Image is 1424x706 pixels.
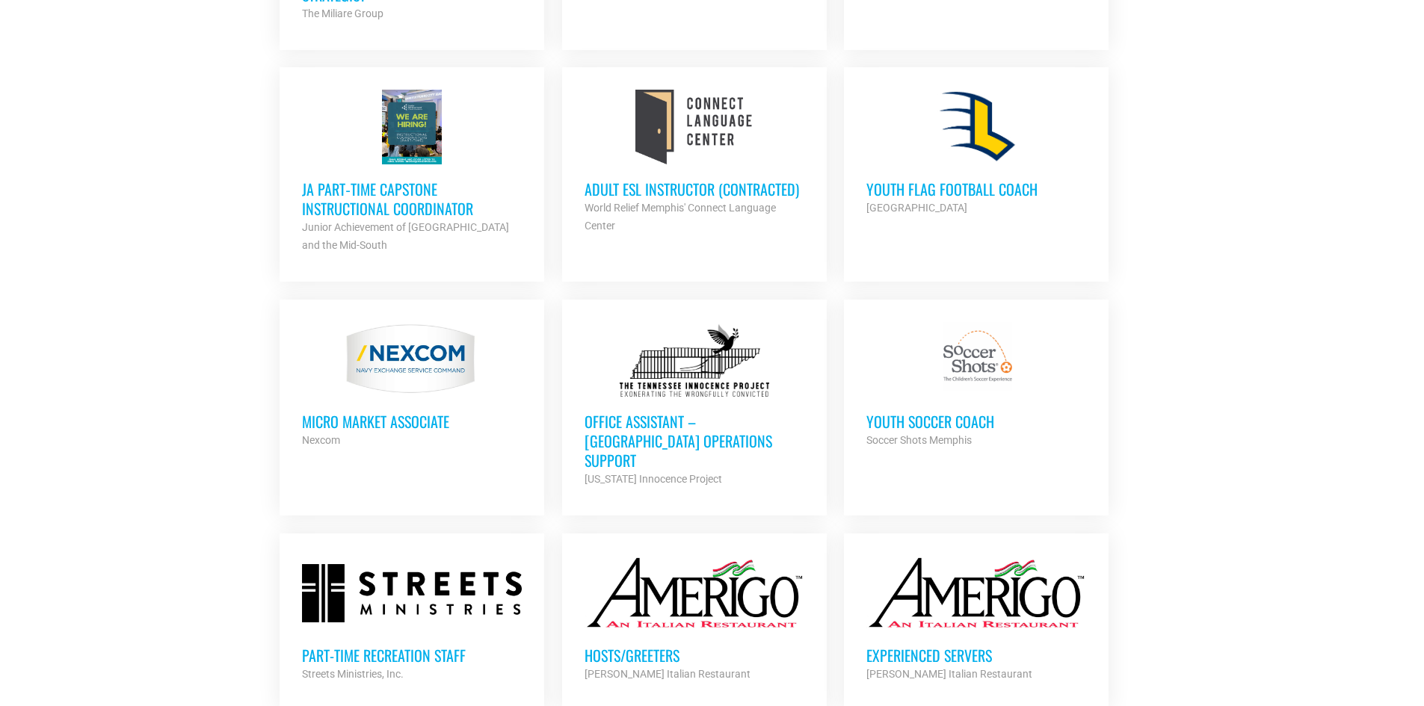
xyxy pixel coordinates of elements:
[585,668,750,680] strong: [PERSON_NAME] Italian Restaurant
[585,412,804,470] h3: Office Assistant – [GEOGRAPHIC_DATA] Operations Support
[302,7,383,19] strong: The Miliare Group
[866,179,1086,199] h3: Youth Flag Football Coach
[585,179,804,199] h3: Adult ESL Instructor (Contracted)
[844,533,1109,705] a: Experienced Servers [PERSON_NAME] Italian Restaurant
[585,473,722,485] strong: [US_STATE] Innocence Project
[302,412,522,431] h3: Micro Market Associate
[866,668,1032,680] strong: [PERSON_NAME] Italian Restaurant
[585,202,776,232] strong: World Relief Memphis' Connect Language Center
[302,668,404,680] strong: Streets Ministries, Inc.
[866,434,972,446] strong: Soccer Shots Memphis
[280,67,544,276] a: JA Part‐time Capstone Instructional Coordinator Junior Achievement of [GEOGRAPHIC_DATA] and the M...
[280,533,544,705] a: Part-time Recreation Staff Streets Ministries, Inc.
[844,67,1109,239] a: Youth Flag Football Coach [GEOGRAPHIC_DATA]
[866,202,967,214] strong: [GEOGRAPHIC_DATA]
[302,221,509,251] strong: Junior Achievement of [GEOGRAPHIC_DATA] and the Mid-South
[302,645,522,665] h3: Part-time Recreation Staff
[302,434,340,446] strong: Nexcom
[280,300,544,471] a: Micro Market Associate Nexcom
[585,645,804,665] h3: Hosts/Greeters
[302,179,522,218] h3: JA Part‐time Capstone Instructional Coordinator
[844,300,1109,471] a: Youth Soccer Coach Soccer Shots Memphis
[866,412,1086,431] h3: Youth Soccer Coach
[562,300,827,510] a: Office Assistant – [GEOGRAPHIC_DATA] Operations Support [US_STATE] Innocence Project
[866,645,1086,665] h3: Experienced Servers
[562,67,827,257] a: Adult ESL Instructor (Contracted) World Relief Memphis' Connect Language Center
[562,533,827,705] a: Hosts/Greeters [PERSON_NAME] Italian Restaurant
